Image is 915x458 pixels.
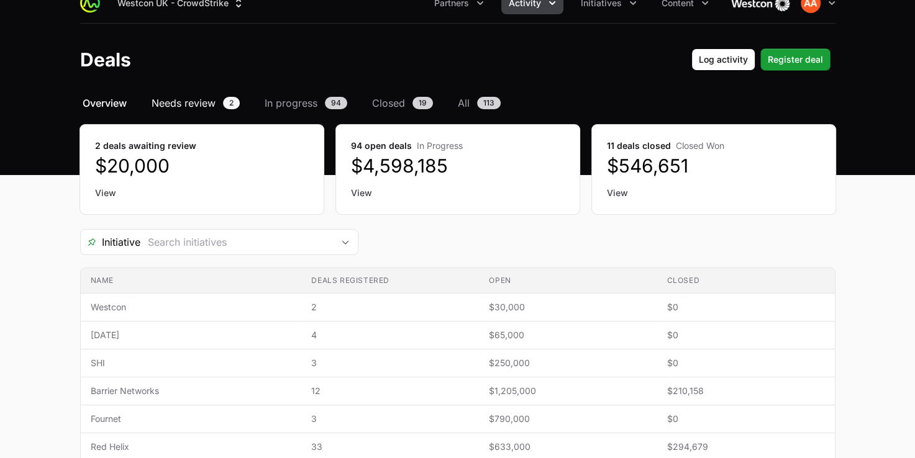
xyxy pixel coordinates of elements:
span: $0 [667,357,824,369]
dd: $20,000 [95,155,309,177]
dt: 2 deals awaiting review [95,140,309,152]
span: $210,158 [667,385,824,397]
th: Open [479,268,657,294]
span: $30,000 [489,301,647,313]
span: 3 [311,413,469,425]
span: Closed [372,96,405,110]
th: Name [81,268,302,294]
span: $65,000 [489,329,647,341]
span: $0 [667,301,824,313]
a: View [95,187,309,199]
span: 94 [325,97,347,109]
span: Red Helix [91,441,292,453]
dd: $4,598,185 [351,155,565,177]
span: Westcon [91,301,292,313]
span: [DATE] [91,329,292,341]
span: $0 [667,329,824,341]
span: In Progress [417,140,463,151]
a: Closed19 [370,96,435,110]
span: Overview [83,96,127,110]
span: Needs review [152,96,216,110]
dd: $546,651 [607,155,821,177]
span: In progress [265,96,317,110]
a: View [607,187,821,199]
input: Search initiatives [140,230,333,254]
dt: 94 open deals [351,140,565,152]
span: 3 [311,357,469,369]
span: 2 [311,301,469,313]
span: 2 [223,97,240,109]
span: Fournet [91,413,292,425]
span: $790,000 [489,413,647,425]
span: Register deal [768,52,823,67]
span: $294,679 [667,441,824,453]
a: View [351,187,565,199]
span: Log activity [699,52,748,67]
span: Barrier Networks [91,385,292,397]
th: Closed [657,268,834,294]
dt: 11 deals closed [607,140,821,152]
span: 33 [311,441,469,453]
span: 12 [311,385,469,397]
th: Deals registered [301,268,479,294]
a: Overview [80,96,129,110]
h1: Deals [80,48,131,71]
span: 4 [311,329,469,341]
div: Primary actions [691,48,831,71]
a: Needs review2 [149,96,242,110]
span: All [458,96,470,110]
span: $633,000 [489,441,647,453]
span: Initiative [81,235,140,249]
span: $250,000 [489,357,647,369]
div: Open [333,230,358,254]
span: 113 [477,97,501,109]
span: 19 [412,97,433,109]
span: SHI [91,357,292,369]
span: $0 [667,413,824,425]
a: In progress94 [262,96,350,110]
a: All113 [455,96,503,110]
span: Closed Won [676,140,724,151]
button: Log activity [691,48,755,71]
button: Register deal [760,48,831,71]
span: $1,205,000 [489,385,647,397]
nav: Deals navigation [80,96,835,110]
